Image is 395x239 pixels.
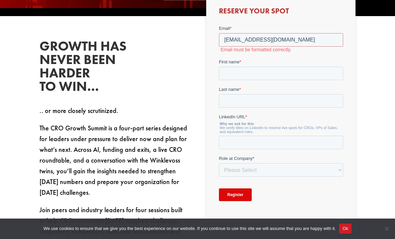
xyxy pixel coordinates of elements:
span: .. or more closely scrutinized. [39,106,118,115]
iframe: Form 0 [219,25,343,215]
span: We use cookies to ensure that we give you the best experience on our website. If you continue to ... [44,225,336,232]
span: No [383,225,390,232]
button: Ok [339,224,351,234]
h2: Growth has never been harder to win… [39,40,140,97]
span: The CRO Growth Summit is a four-part series designed for leaders under pressure to deliver now an... [39,124,187,197]
h3: Reserve Your Spot [219,7,343,18]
